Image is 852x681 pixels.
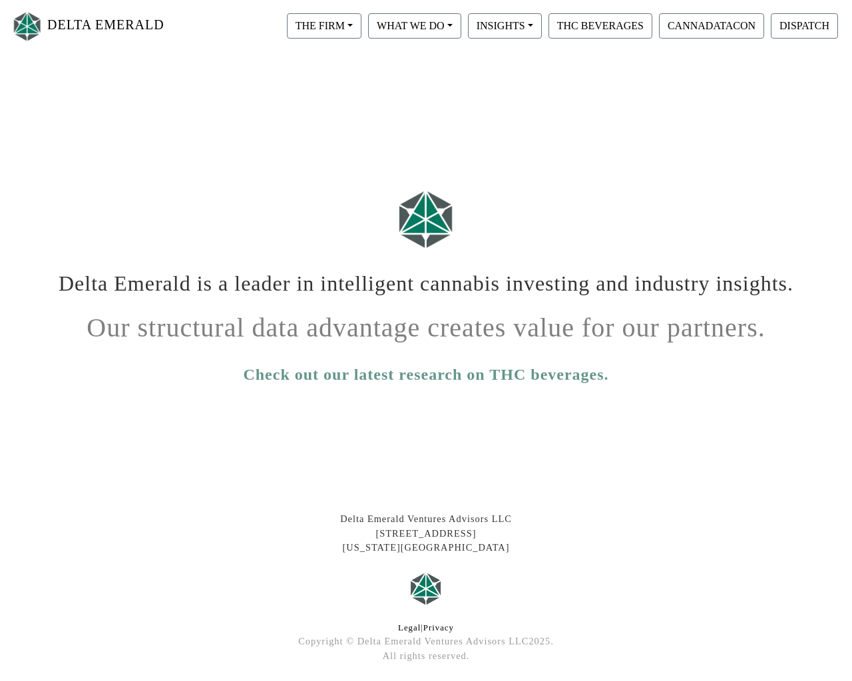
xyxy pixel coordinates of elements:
[771,13,838,39] button: DISPATCH
[393,184,459,254] img: Logo
[767,19,841,31] a: DISPATCH
[47,512,805,555] div: Delta Emerald Ventures Advisors LLC [STREET_ADDRESS] [US_STATE][GEOGRAPHIC_DATA]
[656,19,767,31] a: CANNADATACON
[243,362,608,386] a: Check out our latest research on THC beverages.
[398,623,421,632] a: Legal
[423,623,454,632] a: Privacy
[11,9,44,44] img: Logo
[47,622,805,634] div: |
[287,13,361,39] button: THE FIRM
[548,13,652,39] button: THC BEVERAGES
[57,302,795,344] h1: Our structural data advantage creates value for our partners.
[659,13,764,39] button: CANNADATACON
[47,649,805,664] div: All rights reserved.
[545,19,656,31] a: THC BEVERAGES
[406,569,446,609] img: Logo
[57,261,795,296] h1: Delta Emerald is a leader in intelligent cannabis investing and industry insights.
[47,663,805,670] div: At Delta Emerald Ventures, we lead in cannabis technology investing and industry insights, levera...
[368,13,461,39] button: WHAT WE DO
[47,634,805,649] div: Copyright © Delta Emerald Ventures Advisors LLC 2025 .
[11,5,164,47] a: DELTA EMERALD
[468,13,542,39] button: INSIGHTS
